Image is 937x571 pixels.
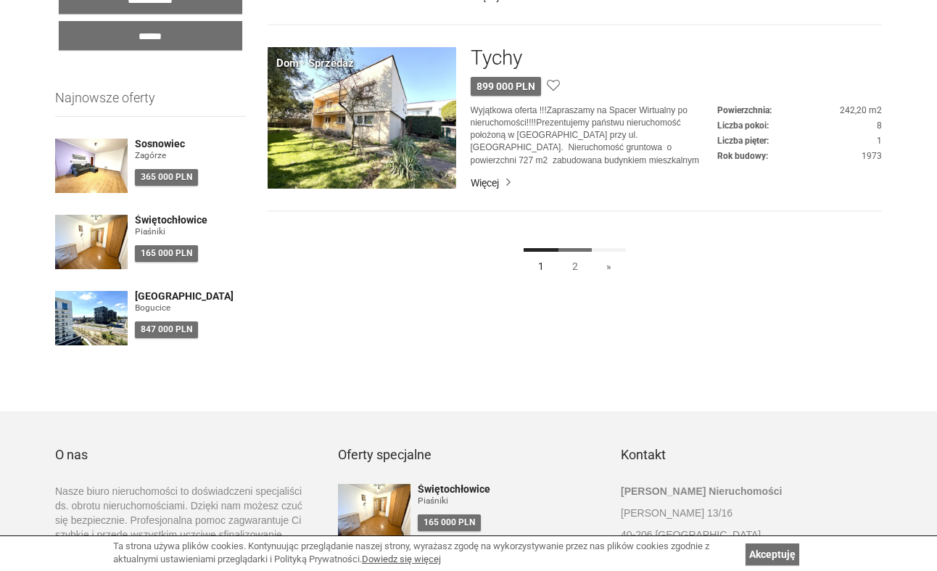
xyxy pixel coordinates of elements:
a: Świętochłowice [418,484,599,495]
a: Tychy [471,47,522,70]
a: [GEOGRAPHIC_DATA] [135,291,246,302]
dd: 8 [717,120,882,132]
dt: Rok budowy: [717,150,768,163]
figure: Piaśniki [135,226,246,238]
figure: Zagórze [135,149,246,162]
div: 899 000 PLN [471,77,541,96]
div: 365 000 PLN [135,169,198,186]
figure: Piaśniki [418,495,599,507]
a: Więcej [471,176,882,190]
dt: Liczba pokoi: [717,120,769,132]
a: Świętochłowice [135,215,246,226]
strong: [PERSON_NAME] Nieruchomości [621,485,782,497]
div: 847 000 PLN [135,321,198,338]
dt: Powierzchnia: [717,104,772,117]
div: 165 000 PLN [135,245,198,262]
a: Sosnowiec [135,139,246,149]
h3: Oferty specjalne [338,448,599,462]
h3: Najnowsze oferty [55,91,246,117]
div: Dom · Sprzedaż [276,56,354,71]
p: [PERSON_NAME] 13/16 [621,506,882,520]
div: Ta strona używa plików cookies. Kontynuując przeglądanie naszej strony, wyrażasz zgodę na wykorzy... [113,540,738,567]
div: 165 000 PLN [418,514,481,531]
a: » [592,248,626,281]
p: Wyjątkowa oferta !!!Zapraszamy na Spacer Wirtualny po nieruchomości!!!!Prezentujemy państwu nieru... [471,104,717,167]
a: Dowiedz się więcej [362,554,441,564]
figure: Bogucice [135,302,246,314]
img: Dom Sprzedaż Tychy Kasztanowa [268,47,456,189]
a: 1 [524,248,558,281]
dt: Liczba pięter: [717,135,769,147]
h3: Kontakt [621,448,882,462]
dd: 1973 [717,150,882,163]
h3: O nas [55,448,316,462]
p: Nasze biuro nieruchomości to doświadczeni specjaliści ds. obrotu nieruchomościami. Dzięki nam moż... [55,484,316,571]
a: 2 [558,248,593,281]
dd: 242,20 m2 [717,104,882,117]
p: 40-206 [GEOGRAPHIC_DATA] [621,527,882,542]
a: Akceptuję [746,543,799,565]
dd: 1 [717,135,882,147]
